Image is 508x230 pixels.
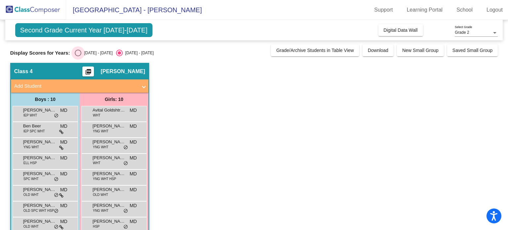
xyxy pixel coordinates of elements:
[93,218,126,225] span: [PERSON_NAME]
[93,202,126,209] span: [PERSON_NAME]
[130,123,137,130] span: MD
[378,24,423,36] button: Digital Data Wall
[93,186,126,193] span: [PERSON_NAME]
[276,48,354,53] span: Grade/Archive Students in Table View
[130,218,137,225] span: MD
[23,170,56,177] span: [PERSON_NAME]
[23,113,37,118] span: IEP WHT
[93,107,126,114] span: Avital Goldshtrom
[14,82,137,90] mat-panel-title: Add Student
[455,30,469,35] span: Grade 2
[384,27,418,33] span: Digital Data Wall
[14,68,33,75] span: Class 4
[93,123,126,129] span: [PERSON_NAME]
[130,186,137,193] span: MD
[84,69,92,78] mat-icon: picture_as_pdf
[23,218,56,225] span: [PERSON_NAME]
[402,5,448,15] a: Learning Portal
[123,50,154,56] div: [DATE] - [DATE]
[60,186,67,193] span: MD
[10,50,70,56] span: Display Scores for Years:
[23,155,56,161] span: [PERSON_NAME]
[80,93,148,106] div: Girls: 10
[23,161,37,165] span: ELL HSP
[93,155,126,161] span: [PERSON_NAME]
[369,5,398,15] a: Support
[11,79,148,93] mat-expansion-panel-header: Add Student
[82,67,94,76] button: Print Students Details
[93,170,126,177] span: [PERSON_NAME]
[101,68,145,75] span: [PERSON_NAME]
[402,48,439,53] span: New Small Group
[54,193,59,198] span: do_not_disturb_alt
[23,139,56,145] span: [PERSON_NAME]
[93,145,108,150] span: YNG WHT
[451,5,478,15] a: School
[60,170,67,177] span: MD
[60,155,67,161] span: MD
[60,202,67,209] span: MD
[23,186,56,193] span: [PERSON_NAME]
[60,139,67,146] span: MD
[397,44,444,56] button: New Small Group
[123,208,128,214] span: do_not_disturb_alt
[66,5,202,15] span: [GEOGRAPHIC_DATA] - [PERSON_NAME]
[130,155,137,161] span: MD
[93,139,126,145] span: [PERSON_NAME]
[452,48,492,53] span: Saved Small Group
[130,170,137,177] span: MD
[93,161,101,165] span: WHT
[23,129,45,134] span: IEP SPC WHT
[368,48,388,53] span: Download
[93,224,100,229] span: HSP
[60,107,67,114] span: MD
[60,218,67,225] span: MD
[23,202,56,209] span: [PERSON_NAME]
[93,113,101,118] span: WHT
[447,44,498,56] button: Saved Small Group
[54,224,59,230] span: do_not_disturb_alt
[81,50,112,56] div: [DATE] - [DATE]
[271,44,359,56] button: Grade/Archive Students in Table View
[130,139,137,146] span: MD
[93,192,108,197] span: OLD WHT
[23,107,56,114] span: [PERSON_NAME]
[362,44,394,56] button: Download
[481,5,508,15] a: Logout
[23,123,56,129] span: Ben Beer
[15,23,152,37] span: Second Grade Current Year [DATE]-[DATE]
[123,145,128,150] span: do_not_disturb_alt
[75,50,153,56] mat-radio-group: Select an option
[54,177,59,182] span: do_not_disturb_alt
[23,192,39,197] span: OLD WHT
[93,129,108,134] span: YNG WHT
[23,208,54,213] span: OLD SPC WHT HSP
[93,208,108,213] span: YNG WHT
[54,113,59,118] span: do_not_disturb_alt
[130,107,137,114] span: MD
[11,93,80,106] div: Boys : 10
[123,161,128,166] span: do_not_disturb_alt
[23,224,39,229] span: OLD WHT
[130,202,137,209] span: MD
[60,123,67,130] span: MD
[54,208,59,214] span: do_not_disturb_alt
[23,145,39,150] span: YNG WHT
[123,224,128,230] span: do_not_disturb_alt
[93,176,116,181] span: YNG WHT HSP
[23,176,39,181] span: SPC WHT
